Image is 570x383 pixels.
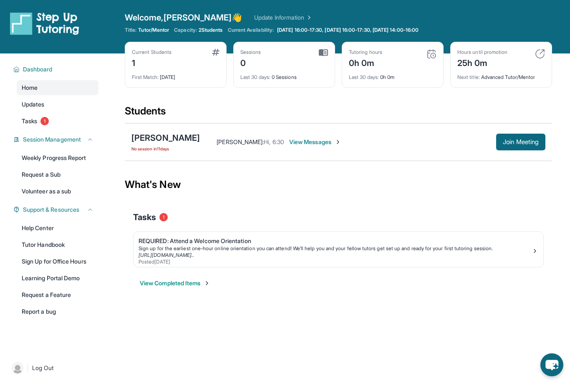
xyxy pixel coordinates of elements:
a: Request a Sub [17,167,98,182]
img: logo [10,12,79,35]
span: First Match : [132,74,159,80]
div: Advanced Tutor/Mentor [457,69,545,81]
span: Last 30 days : [240,74,270,80]
span: [DATE] 16:00-17:30, [DATE] 16:00-17:30, [DATE] 14:00-16:00 [277,27,419,33]
div: 0 Sessions [240,69,328,81]
span: Home [22,84,38,92]
img: Chevron-Right [335,139,341,145]
a: Help Center [17,221,98,236]
img: user-img [12,362,23,374]
a: Request a Feature [17,287,98,302]
a: Learning Portal Demo [17,271,98,286]
div: Students [125,104,552,123]
a: Update Information [254,13,313,22]
button: Join Meeting [496,134,545,150]
span: Title: [125,27,136,33]
span: Hi, 6:30 [264,138,284,145]
a: Weekly Progress Report [17,150,98,165]
button: View Completed Items [140,279,210,287]
a: Tasks1 [17,114,98,129]
div: Sessions [240,49,261,56]
span: 1 [159,213,168,221]
span: 1 [40,117,49,125]
img: card [535,49,545,59]
img: card [212,49,219,56]
span: Tasks [22,117,37,125]
div: [PERSON_NAME] [131,132,200,144]
span: Next title : [457,74,480,80]
a: Updates [17,97,98,112]
a: [DATE] 16:00-17:30, [DATE] 16:00-17:30, [DATE] 14:00-16:00 [275,27,420,33]
span: [PERSON_NAME] : [217,138,264,145]
a: |Log Out [8,359,98,377]
span: No session in 11 days [131,145,200,152]
div: REQUIRED: Attend a Welcome Orientation [139,237,532,245]
span: View Messages [289,138,341,146]
div: Current Students [132,49,172,56]
span: 2 Students [199,27,223,33]
div: 25h 0m [457,56,507,69]
div: [DATE] [132,69,219,81]
span: Dashboard [23,65,53,74]
a: [URL][DOMAIN_NAME].. [139,252,194,258]
span: Current Availability: [228,27,274,33]
span: Log Out [32,364,54,372]
button: Dashboard [20,65,93,74]
div: Sign up for the earliest one-hour online orientation you can attend! We’ll help you and your fell... [139,245,532,252]
a: Volunteer as a sub [17,184,98,199]
span: Session Management [23,135,81,144]
a: Report a bug [17,304,98,319]
span: Tasks [133,211,156,223]
span: Updates [22,100,45,109]
div: 0 [240,56,261,69]
div: 1 [132,56,172,69]
div: 0h 0m [349,56,382,69]
div: What's New [125,166,552,203]
span: Welcome, [PERSON_NAME] 👋 [125,12,242,23]
span: Last 30 days : [349,74,379,80]
div: 0h 0m [349,69,436,81]
a: REQUIRED: Attend a Welcome OrientationSign up for the earliest one-hour online orientation you ca... [134,232,543,267]
button: chat-button [540,353,563,376]
div: Posted [DATE] [139,259,532,265]
img: card [426,49,436,59]
a: Sign Up for Office Hours [17,254,98,269]
span: Join Meeting [503,140,539,145]
a: Home [17,80,98,95]
a: Tutor Handbook [17,237,98,252]
div: Tutoring hours [349,49,382,56]
span: Tutor/Mentor [138,27,169,33]
img: Chevron Right [304,13,313,22]
span: | [27,363,29,373]
div: Hours until promotion [457,49,507,56]
img: card [319,49,328,56]
button: Support & Resources [20,205,93,214]
span: Capacity: [174,27,197,33]
button: Session Management [20,135,93,144]
span: Support & Resources [23,205,79,214]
